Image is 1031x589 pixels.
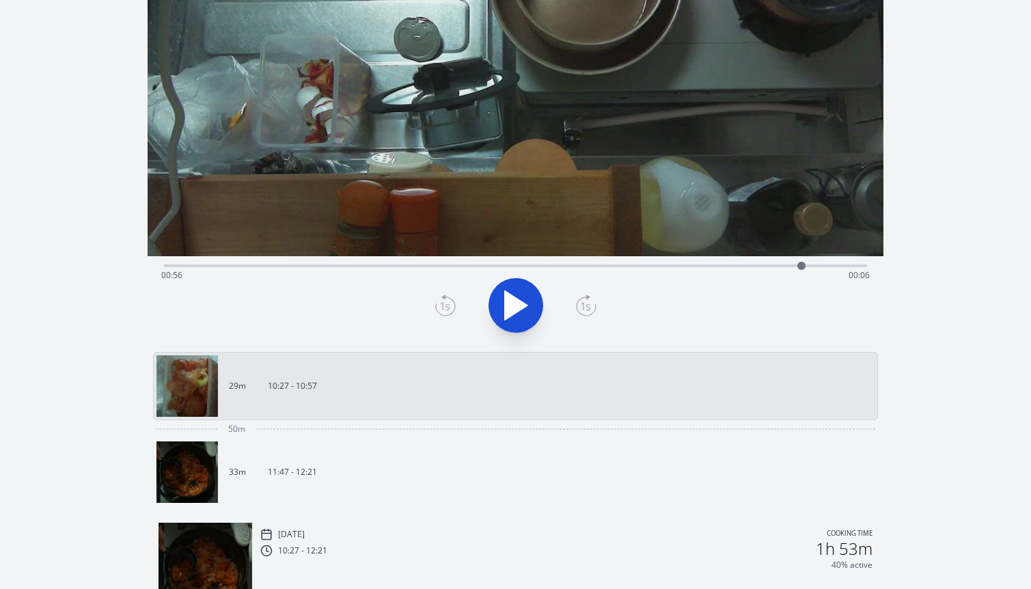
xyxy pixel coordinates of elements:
[278,529,305,540] p: [DATE]
[268,467,317,478] p: 11:47 - 12:21
[816,540,872,557] h2: 1h 53m
[831,560,872,571] p: 40% active
[161,269,182,281] span: 00:56
[278,545,327,556] p: 10:27 - 12:21
[229,467,246,478] p: 33m
[228,424,245,435] span: 50m
[827,528,872,540] p: Cooking time
[156,355,218,417] img: 251011012801_thumb.jpeg
[156,441,218,503] img: 251011024757_thumb.jpeg
[849,269,870,281] span: 00:06
[268,381,317,392] p: 10:27 - 10:57
[229,381,246,392] p: 29m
